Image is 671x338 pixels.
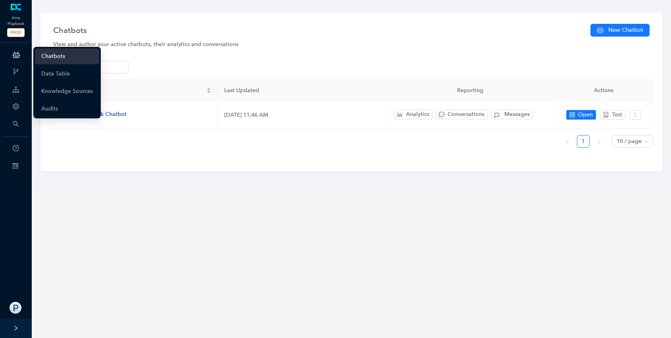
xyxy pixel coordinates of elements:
span: Conversations [448,110,485,119]
img: 2245c3f1d8d0bf3af50bf22befedf792 [10,302,21,314]
td: [DATE] 11:46 AM [218,102,386,129]
button: left [561,135,574,148]
a: Data Table [41,66,70,82]
span: Chatbots [53,24,87,37]
span: robot [603,112,609,118]
span: PROD [7,28,25,37]
span: Messages [504,110,530,119]
span: control [569,112,575,118]
button: New Chatbot [590,24,650,37]
span: left [565,139,570,144]
a: 1 [577,135,589,147]
button: bar-chartAnalytics [394,110,433,119]
li: Previous Page [561,135,574,148]
button: Messages [491,110,533,119]
span: Test [612,110,622,119]
li: Next Page [593,135,606,148]
div: Page Size [612,135,654,148]
span: Name [56,86,205,95]
span: message [439,112,444,117]
span: Open [578,110,593,119]
a: Audits [41,101,58,117]
span: branches [13,68,19,75]
div: View and author your active chatbots, their analytics and conversations [53,40,650,49]
th: Last Updated [218,80,386,102]
th: Reporting [386,80,554,102]
button: controlOpen [566,110,596,120]
th: Actions [554,80,654,102]
a: Chatbots [41,48,65,64]
span: question-circle [13,145,19,151]
span: search [13,121,19,127]
span: bar-chart [397,112,403,117]
span: 10 / page [617,135,649,147]
span: Analytics [406,110,429,119]
span: New Chatbot [608,26,643,35]
a: Knowledge Sources [41,83,93,99]
span: right [597,139,602,144]
span: more [633,112,638,118]
li: 1 [577,135,590,148]
button: robotTest [600,110,625,120]
button: right [593,135,606,148]
button: more [629,110,641,120]
button: messageConversations [436,110,488,119]
span: setting [13,103,19,110]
